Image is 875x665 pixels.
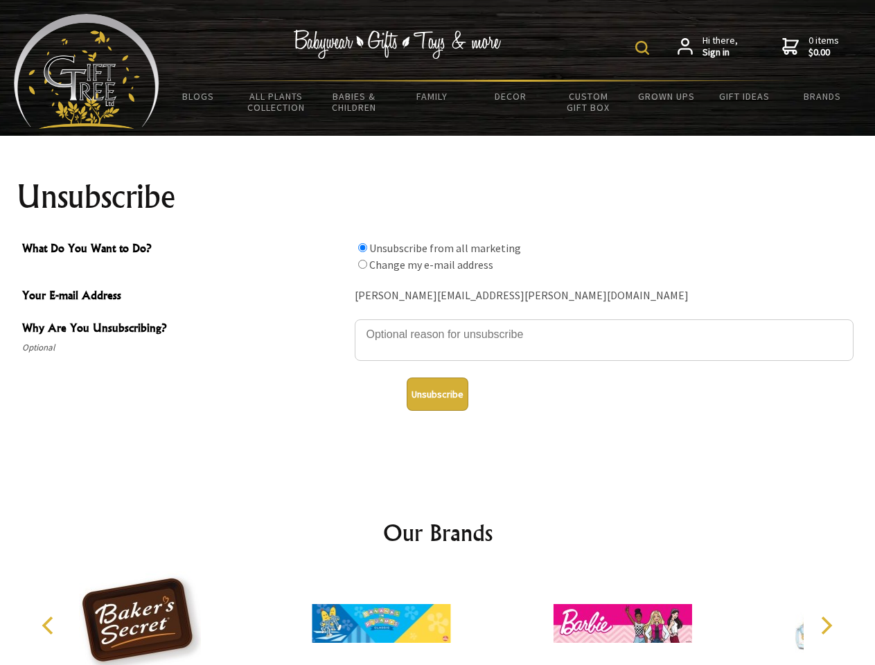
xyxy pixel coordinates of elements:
span: Why Are You Unsubscribing? [22,319,348,339]
textarea: Why Are You Unsubscribing? [355,319,854,361]
a: Grown Ups [627,82,705,111]
div: [PERSON_NAME][EMAIL_ADDRESS][PERSON_NAME][DOMAIN_NAME] [355,285,854,307]
a: Gift Ideas [705,82,784,111]
a: Hi there,Sign in [678,35,738,59]
a: Brands [784,82,862,111]
button: Unsubscribe [407,378,468,411]
span: Hi there, [702,35,738,59]
label: Unsubscribe from all marketing [369,241,521,255]
a: All Plants Collection [238,82,316,122]
span: Optional [22,339,348,356]
span: What Do You Want to Do? [22,240,348,260]
a: Decor [471,82,549,111]
img: product search [635,41,649,55]
img: Babyware - Gifts - Toys and more... [14,14,159,129]
button: Previous [35,610,65,641]
a: Custom Gift Box [549,82,628,122]
input: What Do You Want to Do? [358,260,367,269]
a: 0 items$0.00 [782,35,839,59]
span: 0 items [808,34,839,59]
a: Babies & Children [315,82,394,122]
button: Next [811,610,841,641]
h2: Our Brands [28,516,848,549]
h1: Unsubscribe [17,180,859,213]
img: Babywear - Gifts - Toys & more [294,30,502,59]
label: Change my e-mail address [369,258,493,272]
strong: $0.00 [808,46,839,59]
strong: Sign in [702,46,738,59]
a: BLOGS [159,82,238,111]
span: Your E-mail Address [22,287,348,307]
input: What Do You Want to Do? [358,243,367,252]
a: Family [394,82,472,111]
